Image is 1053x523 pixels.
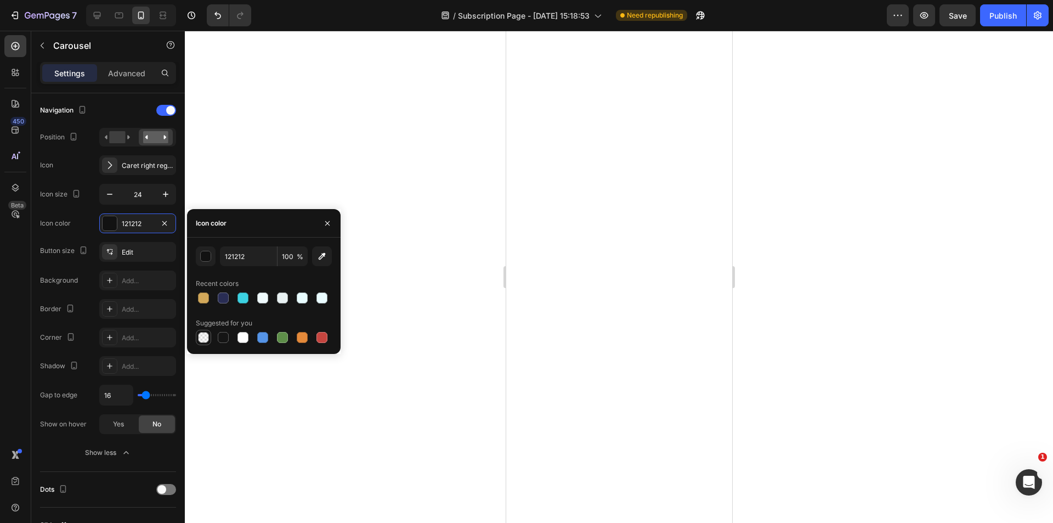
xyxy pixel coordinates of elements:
[72,9,77,22] p: 7
[196,279,239,289] div: Recent colors
[53,39,146,52] p: Carousel
[453,10,456,21] span: /
[10,117,26,126] div: 450
[113,419,124,429] span: Yes
[122,276,173,286] div: Add...
[207,4,251,26] div: Undo/Redo
[627,10,683,20] span: Need republishing
[40,302,77,317] div: Border
[989,10,1017,21] div: Publish
[40,160,53,170] div: Icon
[40,275,78,285] div: Background
[4,4,82,26] button: 7
[40,187,83,202] div: Icon size
[40,130,80,145] div: Position
[1016,469,1042,496] iframe: Intercom live chat
[196,218,227,228] div: Icon color
[122,219,154,229] div: 121212
[40,244,90,258] div: Button size
[85,447,132,458] div: Show less
[40,482,70,497] div: Dots
[40,359,81,374] div: Shadow
[152,419,161,429] span: No
[40,443,176,463] button: Show less
[40,330,77,345] div: Corner
[506,31,732,523] iframe: Design area
[458,10,590,21] span: Subscription Page - [DATE] 15:18:53
[40,419,87,429] div: Show on hover
[122,333,173,343] div: Add...
[122,305,173,314] div: Add...
[980,4,1026,26] button: Publish
[40,390,77,400] div: Gap to edge
[40,103,89,118] div: Navigation
[220,246,277,266] input: Eg: FFFFFF
[949,11,967,20] span: Save
[1038,453,1047,462] span: 1
[40,218,71,228] div: Icon color
[939,4,976,26] button: Save
[122,161,173,171] div: Caret right regular
[100,385,133,405] input: Auto
[122,248,173,257] div: Edit
[196,318,252,328] div: Suggested for you
[8,201,26,210] div: Beta
[297,252,303,262] span: %
[108,68,145,79] p: Advanced
[54,68,85,79] p: Settings
[122,362,173,372] div: Add...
